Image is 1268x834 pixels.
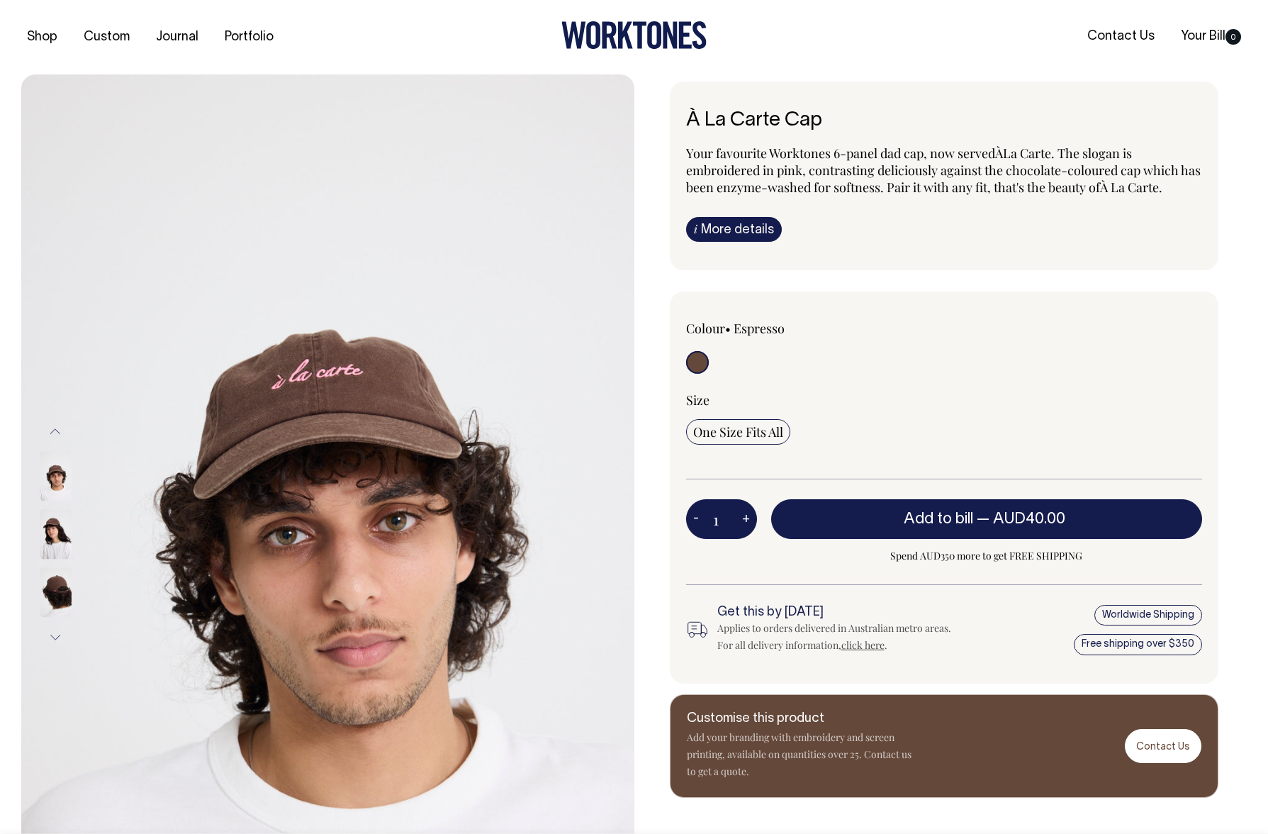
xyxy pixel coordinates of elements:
[45,416,66,447] button: Previous
[995,145,1003,162] span: À
[219,26,279,49] a: Portfolio
[1125,729,1201,762] a: Contact Us
[21,26,63,49] a: Shop
[694,221,697,236] span: i
[686,391,1203,408] div: Size
[734,320,785,337] label: Espresso
[1175,25,1247,48] a: Your Bill0
[717,620,968,654] div: Applies to orders delivered in Australian metro areas. For all delivery information, .
[40,568,72,618] img: espresso
[725,320,731,337] span: •
[686,145,1203,196] p: Your favourite Worktones 6-panel dad cap, now served La Carte. The slogan is embroidered in pink,...
[686,217,782,242] a: iMore details
[717,606,968,620] h6: Get this by [DATE]
[686,110,1203,132] h6: À La Carte Cap
[40,510,72,560] img: espresso
[735,505,757,533] button: +
[771,499,1203,539] button: Add to bill —AUD40.00
[45,622,66,654] button: Next
[687,729,914,780] p: Add your branding with embroidery and screen printing, available on quantities over 25. Contact u...
[904,512,973,526] span: Add to bill
[40,452,72,501] img: espresso
[686,419,790,445] input: One Size Fits All
[693,423,783,440] span: One Size Fits All
[1225,29,1241,45] span: 0
[723,179,1162,196] span: nzyme-washed for softness. Pair it with any fit, that's the beauty of À La Carte.
[771,547,1203,565] span: Spend AUD350 more to get FREE SHIPPING
[150,26,204,49] a: Journal
[977,512,1069,526] span: —
[686,505,706,533] button: -
[686,320,892,337] div: Colour
[687,712,914,726] h6: Customise this product
[78,26,135,49] a: Custom
[993,512,1065,526] span: AUD40.00
[1082,25,1160,48] a: Contact Us
[841,638,885,652] a: click here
